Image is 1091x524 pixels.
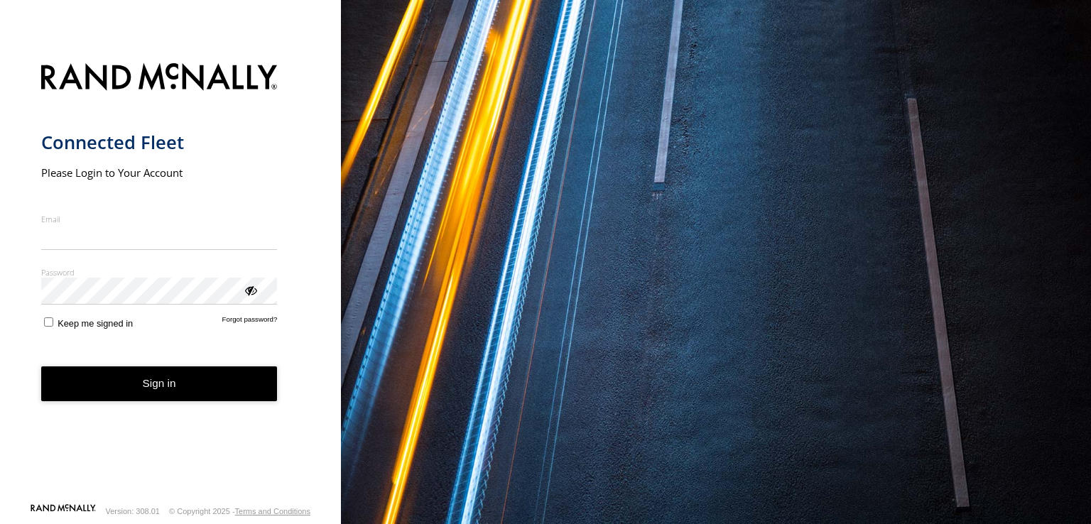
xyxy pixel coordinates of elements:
[41,131,278,154] h1: Connected Fleet
[235,507,310,515] a: Terms and Conditions
[243,283,257,297] div: ViewPassword
[222,315,278,329] a: Forgot password?
[106,507,160,515] div: Version: 308.01
[58,318,133,329] span: Keep me signed in
[41,55,300,503] form: main
[41,165,278,180] h2: Please Login to Your Account
[31,504,96,518] a: Visit our Website
[41,267,278,278] label: Password
[41,366,278,401] button: Sign in
[41,214,278,224] label: Email
[44,317,53,327] input: Keep me signed in
[169,507,310,515] div: © Copyright 2025 -
[41,60,278,97] img: Rand McNally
